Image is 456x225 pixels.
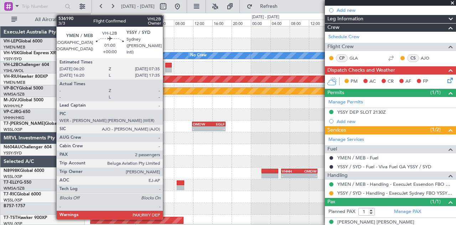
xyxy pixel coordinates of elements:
span: All Aircraft [19,17,75,22]
span: Leg Information [327,15,363,23]
a: VHHH/HKG [4,115,25,121]
a: YMEN / MEB - Fuel [337,155,378,161]
a: YSSY / SYD - Handling - ExecuJet Sydney FBO YSSY / SYD [337,190,452,196]
div: [DATE] - [DATE] [252,14,279,20]
span: T7-[PERSON_NAME] [4,122,45,126]
span: VH-L2B [4,63,19,67]
span: VH-VSK [4,51,19,55]
span: Handling [327,172,348,180]
div: 08:00 [290,20,309,26]
a: AJO [421,55,437,61]
span: Permits [327,89,344,97]
span: (1/1) [430,198,441,205]
a: VP-BCYGlobal 5000 [4,86,43,91]
div: EGLF [209,122,225,126]
div: VHHH [282,169,299,173]
span: Refresh [254,4,284,9]
span: (1/1) [430,89,441,96]
div: [DATE] - [DATE] [136,14,164,20]
a: WSSL/XSP [4,127,22,132]
div: Add new [337,7,452,13]
input: Trip Number [22,1,63,12]
span: Services [327,126,346,134]
a: WMSA/SZB [4,186,25,191]
div: 12:00 [309,20,328,26]
a: Manage PAX [394,208,421,215]
div: - [209,127,225,131]
a: YSSY / SYD - Fuel - Viva Fuel GA YSSY / SYD [337,164,431,170]
span: FP [423,78,428,85]
span: B757-1 [4,204,18,208]
span: T7-RIC [4,192,17,196]
a: YMEN / MEB - Handling - ExecuJet Essendon FBO YMEN / MEB [337,181,452,187]
div: 16:00 [212,20,232,26]
span: T7-ELLY [4,180,19,185]
div: 08:00 [174,20,193,26]
span: AC [369,78,376,85]
a: YSSY/SYD [4,56,22,62]
span: (1/2) [430,126,441,133]
span: VP-BCY [4,86,19,91]
label: Planned PAX [328,208,355,215]
div: 20:00 [116,20,135,26]
div: 16:00 [97,20,116,26]
div: 12:00 [193,20,212,26]
span: VH-LEP [4,39,18,44]
button: All Aircraft [8,14,77,25]
a: Manage Services [328,136,364,143]
div: OMDW [193,122,209,126]
a: M-JGVJGlobal 5000 [4,98,43,102]
div: CS [407,54,419,62]
a: WSSL/XSP [4,174,22,179]
div: 20:00 [232,20,251,26]
a: GLA [349,55,366,61]
div: - [282,174,299,178]
a: Manage Permits [328,99,363,106]
a: VP-CJRG-650 [4,110,30,114]
a: VH-LEPGlobal 6000 [4,39,42,44]
span: [DATE] - [DATE] [121,3,155,10]
a: VH-VSKGlobal Express XRS [4,51,58,55]
span: Crew [327,24,340,32]
a: WIHH/HLP [4,103,23,109]
a: T7-RICGlobal 6000 [4,192,41,196]
div: OMDW [299,169,317,173]
div: YSSY DEP SLOT 2130Z [337,109,386,115]
a: VH-L2BChallenger 604 [4,63,49,67]
a: T7-ELLYG-550 [4,180,31,185]
span: AF [405,78,411,85]
a: N8998KGlobal 6000 [4,169,44,173]
div: 04:00 [270,20,290,26]
a: YMEN/MEB [4,80,25,85]
a: WSSL/XSP [4,198,22,203]
div: 00:00 [135,20,155,26]
div: - [193,127,209,131]
a: T7-TSTHawker 900XP [4,216,47,220]
span: N604AU [4,145,21,149]
span: N8998K [4,169,20,173]
span: CR [388,78,394,85]
a: Schedule Crew [328,34,359,41]
div: - [299,174,317,178]
a: YSSY/SYD [4,150,22,156]
div: 00:00 [251,20,270,26]
div: Add new [337,118,452,124]
span: Flight Crew [327,43,354,51]
span: VP-CJR [4,110,18,114]
div: [DATE] - [DATE] [92,14,119,20]
span: VH-RIU [4,75,18,79]
span: Dispatch Checks and Weather [327,66,395,75]
span: M-JGVJ [4,98,19,102]
a: N604AUChallenger 604 [4,145,52,149]
button: Refresh [243,1,286,12]
a: WMSA/SZB [4,92,25,97]
a: YMEN/MEB [4,45,25,50]
span: Fuel [327,145,337,153]
a: T7-[PERSON_NAME]Global 7500 [4,122,69,126]
span: Pax [327,198,335,206]
div: CP [336,54,348,62]
span: PM [351,78,358,85]
span: T7-TST [4,216,17,220]
div: No Crew [190,50,207,61]
a: YSHL/WOL [4,68,24,73]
